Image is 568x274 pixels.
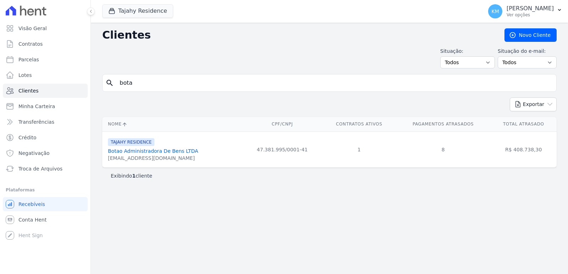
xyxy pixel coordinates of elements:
a: Novo Cliente [504,28,557,42]
a: Minha Carteira [3,99,88,113]
label: Situação: [440,47,495,55]
p: [PERSON_NAME] [507,5,554,12]
span: Crédito [18,134,37,141]
th: CPF/CNPJ [242,117,322,132]
span: Conta Hent [18,216,47,223]
label: Situação do e-mail: [498,47,557,55]
td: 47.381.995/0001-41 [242,132,322,167]
span: Parcelas [18,56,39,63]
div: Plataformas [6,186,85,194]
p: Ver opções [507,12,554,18]
a: Transferências [3,115,88,129]
button: Tajahy Residence [102,4,173,18]
td: 8 [396,132,490,167]
input: Buscar por nome, CPF ou e-mail [115,76,553,90]
th: Contratos Ativos [322,117,396,132]
span: Negativação [18,150,50,157]
span: TAJAHY RESIDENCE [108,138,154,146]
a: Negativação [3,146,88,160]
span: Transferências [18,118,54,125]
a: Lotes [3,68,88,82]
a: Troca de Arquivos [3,162,88,176]
span: Contratos [18,40,43,47]
p: Exibindo cliente [111,172,152,179]
a: Recebíveis [3,197,88,211]
b: 1 [132,173,136,179]
td: 1 [322,132,396,167]
td: R$ 408.738,30 [490,132,557,167]
span: Clientes [18,87,38,94]
span: Minha Carteira [18,103,55,110]
a: Botao Administradora De Bens LTDA [108,148,198,154]
a: Contratos [3,37,88,51]
i: search [105,79,114,87]
h2: Clientes [102,29,493,41]
a: Visão Geral [3,21,88,35]
span: KM [491,9,499,14]
a: Conta Hent [3,213,88,227]
div: [EMAIL_ADDRESS][DOMAIN_NAME] [108,155,198,162]
th: Nome [102,117,242,132]
th: Total Atrasado [490,117,557,132]
span: Troca de Arquivos [18,165,62,172]
th: Pagamentos Atrasados [396,117,490,132]
span: Recebíveis [18,201,45,208]
a: Parcelas [3,52,88,67]
a: Crédito [3,130,88,145]
button: Exportar [510,97,557,111]
span: Lotes [18,72,32,79]
a: Clientes [3,84,88,98]
span: Visão Geral [18,25,47,32]
button: KM [PERSON_NAME] Ver opções [482,1,568,21]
